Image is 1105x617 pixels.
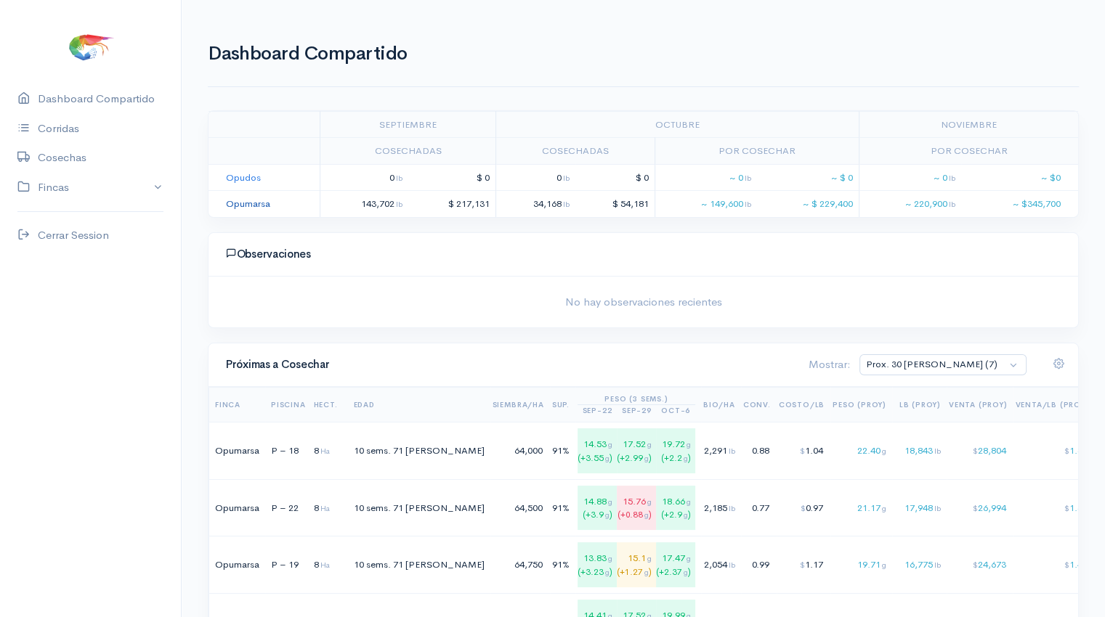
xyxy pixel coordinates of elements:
[320,138,496,165] td: Cosechadas
[743,501,771,515] div: 0.77
[493,557,544,572] div: 64,750
[354,444,391,457] span: 10 sems.
[684,454,688,463] span: g
[859,164,961,191] td: ~ 0
[552,557,570,572] div: 91%
[833,444,886,458] div: 22.40
[729,446,735,456] span: lb
[552,400,570,409] span: Sup.
[687,497,691,507] span: g
[393,502,485,514] span: 71 [PERSON_NAME]
[578,486,617,531] div: 14.88
[972,560,977,570] span: $
[495,164,575,191] td: 0
[743,557,771,572] div: 0.99
[949,199,955,209] span: lb
[617,428,656,473] div: 17.52
[882,503,886,513] span: g
[647,439,652,449] span: g
[608,553,612,563] span: g
[1015,400,1088,409] span: Venta/Lb (Proy)
[899,400,941,409] span: Lb (Proy)
[563,173,570,183] span: lb
[578,393,695,405] div: Peso (3 sems.)
[655,164,757,191] td: ~ 0
[800,446,805,456] span: $
[354,400,375,409] span: Edad
[972,503,977,513] span: $
[226,359,791,371] h4: Próximas a Cosechar
[226,248,1061,261] h4: Observaciones
[949,501,1008,515] div: 26,994
[608,439,612,449] span: g
[265,422,312,480] td: P – 18
[687,553,691,563] span: g
[949,557,1008,572] div: 24,673
[617,508,652,521] div: (+0.88 )
[320,446,330,456] span: Ha
[320,560,330,570] span: Ha
[961,191,1078,217] td: ~ $345,700
[354,502,391,514] span: 10 sems.
[656,451,691,465] div: (+2.2 )
[882,446,886,456] span: g
[1015,501,1088,515] div: 1.50
[1015,557,1088,572] div: 1.47
[656,428,695,473] div: 19.72
[894,444,941,458] div: 18,843
[894,501,941,515] div: 17,948
[833,501,886,515] div: 21.17
[354,558,391,571] span: 10 sems.
[265,479,312,536] td: P – 22
[684,510,688,520] span: g
[495,138,655,165] td: Cosechadas
[578,565,612,579] div: (+3.23 )
[396,173,402,183] span: lb
[644,454,649,463] span: g
[578,508,612,521] div: (+3.9 )
[949,173,955,183] span: lb
[656,508,691,521] div: (+2.9 )
[552,444,570,458] div: 91%
[314,444,338,458] div: 8
[1015,444,1088,458] div: 1.53
[655,191,757,217] td: ~ 149,600
[757,164,859,191] td: ~ $ 0
[495,191,575,217] td: 34,168
[608,497,612,507] span: g
[617,542,656,587] div: 15.1
[617,486,656,531] div: 15.76
[656,565,691,579] div: (+2.37 )
[226,171,261,184] a: Opudos
[779,400,825,409] span: Costo/Lb
[743,400,771,409] span: Conv.
[493,444,544,458] div: 64,000
[647,553,652,563] span: g
[605,454,610,463] span: g
[265,388,312,422] th: Piscina
[314,501,338,515] div: 8
[578,451,612,465] div: (+3.55 )
[209,536,266,594] td: Opumarsa
[703,501,735,515] div: 2,185
[408,191,496,217] td: $ 217,131
[265,536,312,594] td: P – 19
[552,501,570,515] div: 91%
[605,568,610,577] span: g
[644,568,649,577] span: g
[972,446,977,456] span: $
[779,444,825,458] div: 1.04
[882,560,886,570] span: g
[949,444,1008,458] div: 28,804
[745,199,751,209] span: lb
[320,503,330,513] span: Ha
[320,191,408,217] td: 143,702
[1064,560,1069,570] span: $
[314,557,338,572] div: 8
[757,191,859,217] td: ~ $ 229,400
[859,191,961,217] td: ~ 220,900
[729,503,735,513] span: lb
[661,405,690,416] div: oct-6
[859,138,1078,165] td: Por Cosechar
[605,510,610,520] span: g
